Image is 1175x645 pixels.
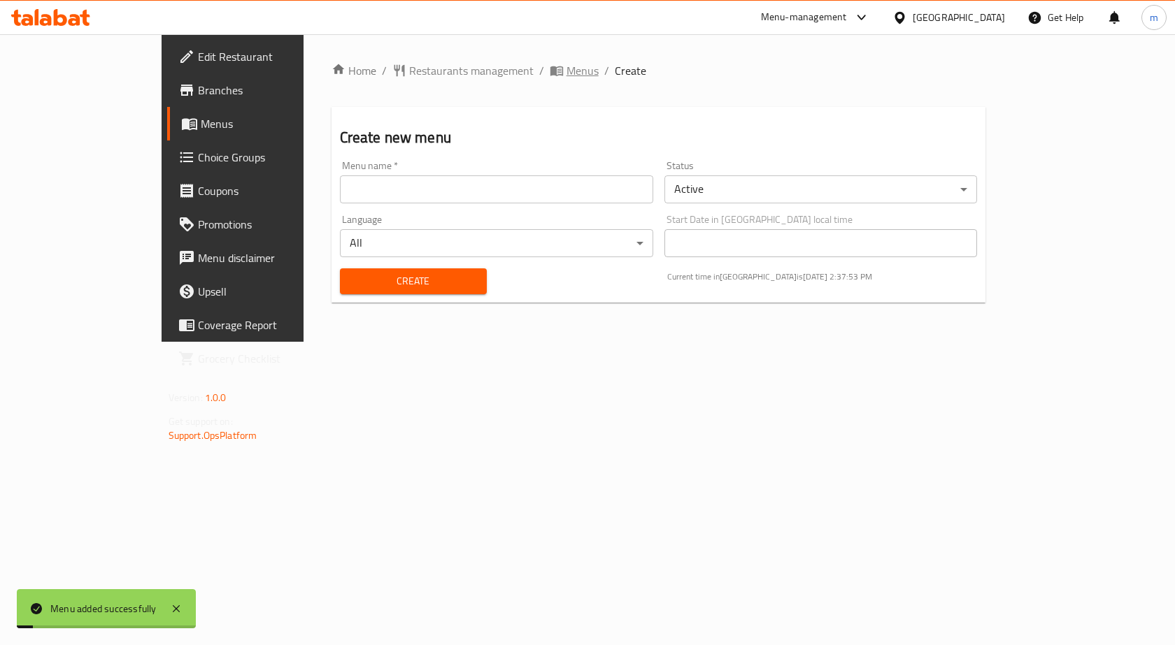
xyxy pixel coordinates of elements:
span: Promotions [198,216,347,233]
span: Restaurants management [409,62,534,79]
a: Coverage Report [167,308,358,342]
span: 1.0.0 [205,389,227,407]
a: Menu disclaimer [167,241,358,275]
span: m [1150,10,1158,25]
button: Create [340,268,487,294]
a: Edit Restaurant [167,40,358,73]
span: Edit Restaurant [198,48,347,65]
li: / [604,62,609,79]
span: Coverage Report [198,317,347,333]
span: Branches [198,82,347,99]
span: Menu disclaimer [198,249,347,266]
input: Please enter Menu name [340,175,653,203]
div: All [340,229,653,257]
span: Grocery Checklist [198,350,347,367]
div: Menu-management [761,9,847,26]
a: Branches [167,73,358,107]
li: / [382,62,387,79]
span: Get support on: [169,412,233,430]
li: / [539,62,544,79]
span: Choice Groups [198,149,347,166]
a: Choice Groups [167,140,358,174]
div: Active [664,175,978,203]
div: [GEOGRAPHIC_DATA] [913,10,1005,25]
a: Promotions [167,208,358,241]
nav: breadcrumb [332,62,986,79]
a: Coupons [167,174,358,208]
h2: Create new menu [340,127,978,148]
a: Support.OpsPlatform [169,426,257,444]
p: Current time in [GEOGRAPHIC_DATA] is [DATE] 2:37:53 PM [667,270,978,283]
a: Upsell [167,275,358,308]
a: Restaurants management [392,62,534,79]
span: Create [615,62,646,79]
span: Upsell [198,283,347,300]
span: Create [351,273,476,290]
a: Grocery Checklist [167,342,358,375]
a: Menus [550,62,599,79]
span: Menus [567,62,599,79]
span: Coupons [198,182,347,199]
div: Menu added successfully [50,601,157,616]
span: Menus [201,115,347,132]
a: Menus [167,107,358,140]
span: Version: [169,389,203,407]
